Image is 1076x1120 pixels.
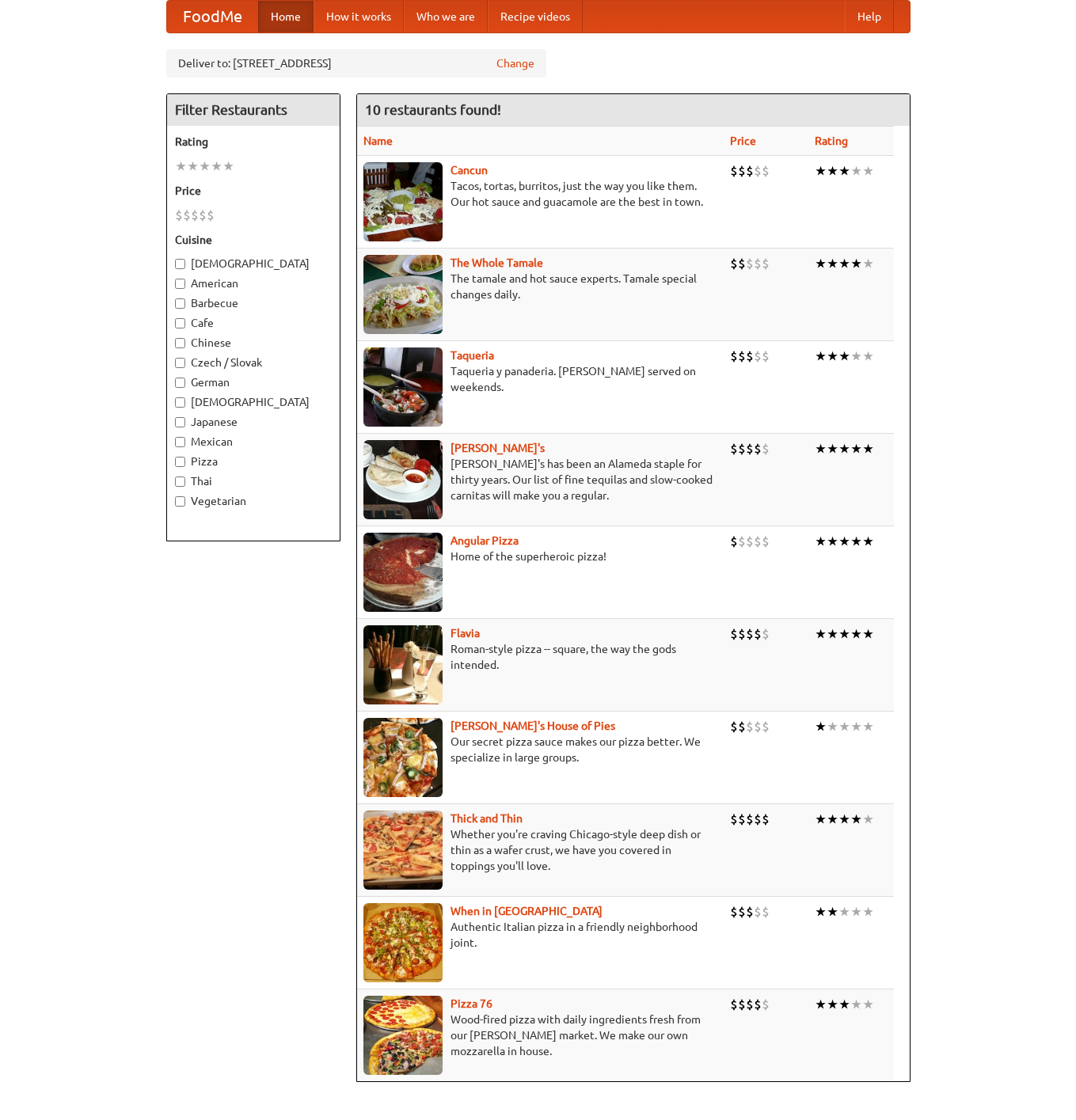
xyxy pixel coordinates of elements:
li: $ [746,811,754,828]
li: ★ [827,811,838,828]
input: Mexican [175,437,185,447]
li: $ [762,811,770,828]
img: luigis.jpg [363,718,443,797]
input: Thai [175,476,185,487]
li: $ [738,996,746,1013]
li: ★ [827,347,838,365]
img: pizza76.jpg [363,996,443,1075]
li: $ [738,811,746,828]
li: $ [762,347,770,365]
b: Thick and Thin [451,812,523,825]
img: pedros.jpg [363,440,443,519]
li: ★ [862,255,874,272]
li: ★ [815,162,827,180]
input: Chinese [175,338,185,348]
label: [DEMOGRAPHIC_DATA] [175,394,332,410]
li: $ [746,440,754,457]
li: ★ [827,162,838,180]
li: ★ [850,996,862,1013]
li: ★ [827,903,838,921]
a: Price [730,135,756,147]
li: ★ [862,347,874,365]
li: $ [754,718,762,735]
a: Change [496,55,534,71]
label: Cafe [175,315,332,331]
li: ★ [850,440,862,457]
li: $ [746,625,754,643]
label: Vegetarian [175,493,332,509]
li: $ [183,207,191,224]
li: $ [754,625,762,643]
a: Cancun [451,164,488,177]
li: $ [746,718,754,735]
p: Roman-style pizza -- square, the way the gods intended. [363,641,718,673]
a: Angular Pizza [451,534,519,547]
li: ★ [862,440,874,457]
img: thick.jpg [363,811,443,890]
li: ★ [815,625,827,643]
p: Tacos, tortas, burritos, just the way you like them. Our hot sauce and guacamole are the best in ... [363,178,718,210]
li: ★ [850,903,862,921]
h4: Filter Restaurants [167,94,340,126]
a: Pizza 76 [451,997,492,1010]
label: American [175,275,332,291]
input: German [175,378,185,388]
h5: Price [175,183,332,199]
a: [PERSON_NAME]'s House of Pies [451,719,615,732]
li: $ [730,996,738,1013]
li: $ [730,347,738,365]
input: [DEMOGRAPHIC_DATA] [175,259,185,269]
li: ★ [862,903,874,921]
p: Home of the superheroic pizza! [363,549,718,564]
input: Barbecue [175,298,185,309]
li: $ [746,162,754,180]
h5: Rating [175,134,332,150]
li: $ [754,162,762,180]
label: Mexican [175,434,332,450]
li: ★ [815,255,827,272]
li: ★ [838,255,850,272]
li: $ [754,903,762,921]
li: ★ [838,533,850,550]
li: $ [730,718,738,735]
a: Recipe videos [488,1,583,32]
li: ★ [187,158,199,175]
li: $ [199,207,207,224]
img: taqueria.jpg [363,347,443,427]
li: ★ [815,440,827,457]
img: cancun.jpg [363,162,443,241]
li: ★ [838,811,850,828]
a: Home [258,1,314,32]
input: Japanese [175,417,185,427]
li: $ [730,255,738,272]
div: Deliver to: [STREET_ADDRESS] [166,49,546,78]
a: When in [GEOGRAPHIC_DATA] [451,905,603,917]
li: $ [754,996,762,1013]
li: $ [762,533,770,550]
li: ★ [850,533,862,550]
label: German [175,374,332,390]
a: [PERSON_NAME]'s [451,442,545,454]
li: $ [730,625,738,643]
li: ★ [838,718,850,735]
b: Flavia [451,627,480,640]
li: ★ [815,811,827,828]
input: Pizza [175,457,185,467]
input: Vegetarian [175,496,185,507]
p: The tamale and hot sauce experts. Tamale special changes daily. [363,271,718,302]
li: $ [762,718,770,735]
li: ★ [815,903,827,921]
a: Name [363,135,393,147]
li: $ [754,440,762,457]
b: The Whole Tamale [451,256,543,269]
li: $ [730,162,738,180]
a: How it works [314,1,404,32]
p: [PERSON_NAME]'s has been an Alameda staple for thirty years. Our list of fine tequilas and slow-c... [363,456,718,503]
li: ★ [850,347,862,365]
img: wheninrome.jpg [363,903,443,982]
a: FoodMe [167,1,258,32]
li: $ [738,903,746,921]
